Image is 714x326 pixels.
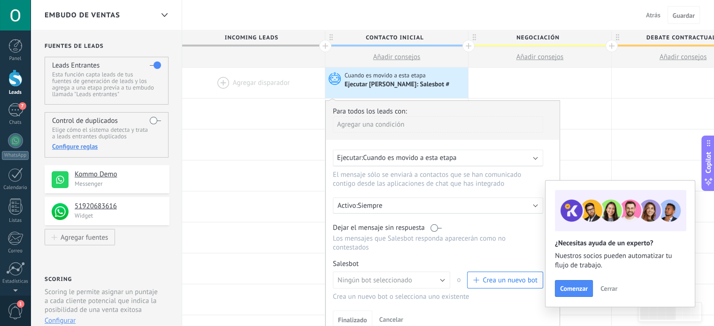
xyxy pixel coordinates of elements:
[325,30,463,45] span: Contacto inicial
[600,285,617,292] span: Cerrar
[646,11,660,19] span: Atrás
[467,272,543,288] button: Crea un nuevo bot
[345,71,427,80] span: Cuando es movido a esta etapa
[333,116,543,133] div: Agregar una condición
[325,47,468,67] button: Añadir consejos
[2,279,29,285] div: Estadísticas
[673,12,695,19] span: Guardar
[52,203,69,220] img: logo_min.png
[596,281,622,296] button: Cerrar
[333,259,543,268] div: Salesbot
[2,218,29,224] div: Listas
[182,30,325,45] div: Incoming leads
[338,276,412,285] span: Ningún bot seleccionado
[75,180,164,188] p: Messenger
[52,71,161,98] p: Esta función capta leads de tus fuentes de generación de leads y los agrega a una etapa previa a ...
[333,223,425,232] span: Dejar el mensaje sin respuesta
[333,292,543,301] div: Crea un nuevo bot o selecciona uno existente
[337,153,363,162] span: Ejecutar:
[52,116,118,125] h4: Control de duplicados
[358,201,522,210] p: Siempre
[704,152,713,173] span: Copilot
[2,248,29,254] div: Correo
[363,153,456,162] span: Cuando es movido a esta etapa
[45,229,115,245] button: Agregar fuentes
[52,127,161,140] p: Elige cómo el sistema detecta y trata a leads entrantes duplicados
[555,251,685,270] span: Nuestros socios pueden automatizar tu flujo de trabajo.
[642,8,664,22] button: Atrás
[483,276,537,285] span: Crea un nuevo bot
[338,317,367,323] span: Finalizado
[75,202,162,211] h4: 51920683616
[45,276,72,283] h2: Scoring
[660,53,707,61] span: Añadir consejos
[333,107,553,116] div: Para todos los leads con:
[555,280,593,297] button: Comenzar
[75,212,164,220] p: Widget
[468,30,607,45] span: Negociación
[2,90,29,96] div: Leads
[373,53,421,61] span: Añadir consejos
[2,120,29,126] div: Chats
[2,56,29,62] div: Panel
[61,233,108,241] div: Agregar fuentes
[52,142,161,151] div: Configure reglas
[2,151,29,160] div: WhatsApp
[516,53,564,61] span: Añadir consejos
[75,170,162,179] h4: Kommo Demo
[468,30,611,45] div: Negociación
[52,61,100,70] h4: Leads Entrantes
[450,272,467,288] span: o
[45,316,76,325] button: Configurar
[182,30,320,45] span: Incoming leads
[338,201,358,210] span: Activo:
[333,272,450,288] button: Ningún bot seleccionado
[2,185,29,191] div: Calendario
[560,285,588,292] span: Comenzar
[379,315,403,324] span: Cancelar
[345,81,451,89] div: Ejecutar [PERSON_NAME]: Salesbot #
[45,288,161,314] p: Scoring le permite asignar un puntaje a cada cliente potencial que indica la posibilidad de una v...
[156,6,172,24] div: Embudo de ventas
[45,11,120,20] span: Embudo de ventas
[555,239,685,248] h2: ¿Necesitas ayuda de un experto?
[668,6,700,24] button: Guardar
[333,234,543,252] p: Los mensajes que Salesbot responda aparecerán como no contestados
[333,170,534,188] p: El mensaje sólo se enviará a contactos que se han comunicado contigo desde las aplicaciones de ch...
[325,30,468,45] div: Contacto inicial
[45,43,169,50] h2: Fuentes de leads
[17,300,24,308] span: 1
[19,102,26,110] span: 7
[468,47,611,67] button: Añadir consejos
